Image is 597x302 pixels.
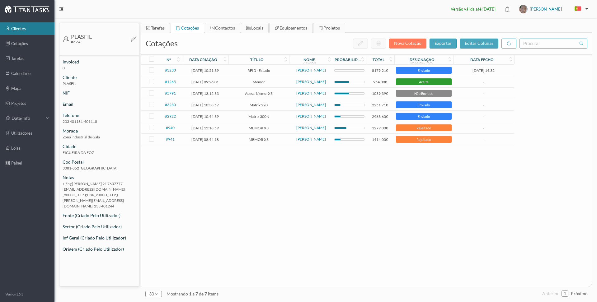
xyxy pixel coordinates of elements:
[571,291,588,296] span: próximo
[323,25,340,30] span: projetos
[455,114,513,119] span: -
[542,291,559,296] span: anterior
[397,103,451,107] span: enviado
[181,25,199,30] span: cotações
[562,289,568,298] a: 1
[368,137,393,142] span: 1414.00€
[519,5,528,13] img: txTsP8FTIqgEhwJwtkAAAAASUVORK5CYII=
[183,114,227,119] span: [DATE] 10:44:39
[368,68,393,73] span: 8179.21€
[296,68,326,72] a: [PERSON_NAME]
[192,291,195,296] span: a
[397,115,451,118] span: enviado
[59,81,139,90] span: PLASFIL
[183,126,227,130] span: [DATE] 15:18:59
[368,91,393,96] span: 1039.39€
[6,292,23,297] p: Version 1.0.1
[230,126,288,130] span: MEMOR X3
[397,80,451,84] span: aceite
[373,57,384,62] div: total
[519,39,587,49] input: procurar
[472,68,495,73] span: [DATE] 14:32
[280,25,307,30] span: equipamentos
[208,291,219,296] span: items
[303,57,315,62] div: nome
[59,90,139,96] div: NIF
[151,25,165,30] span: tarefas
[303,61,316,64] div: utilizador
[397,138,451,141] span: rejeitado
[59,181,139,212] span: + Eng [PERSON_NAME] 91 7637777 [EMAIL_ADDRESS][DOMAIN_NAME] _x000D_ + Eng Elsa _x000D_ + Eng. [PE...
[71,34,92,39] div: PLASFIL
[455,126,513,130] span: -
[397,92,451,95] span: não enviado
[165,114,176,118] span: #2922
[154,292,158,296] i: icon: down
[503,5,511,13] i: icon: bell
[59,58,139,65] div: invoiced
[397,69,451,72] span: enviado
[59,101,139,107] div: email
[5,5,49,13] img: Logo
[188,291,192,296] span: 1
[167,291,188,296] span: mostrando
[455,91,513,96] span: -
[183,103,227,107] span: [DATE] 10:38:57
[562,290,568,297] li: 1
[411,61,433,64] div: status de cotação
[296,79,326,84] a: [PERSON_NAME]
[542,289,559,299] li: Página Anterior
[470,57,494,62] div: data fecho
[204,291,208,296] span: 7
[195,291,199,296] span: 7
[230,114,288,119] span: Matrix 300N
[455,80,513,84] span: -
[455,137,513,142] span: -
[430,39,457,49] button: exportar
[165,102,176,107] span: #3230
[230,91,288,96] span: Acess. MemorX3
[189,57,217,62] div: data criação
[571,289,588,299] li: Página Seguinte
[59,165,139,174] span: 3081-852 [GEOGRAPHIC_DATA]
[183,91,227,96] span: [DATE] 13:12:33
[59,235,139,241] div: Inf Geral (criado pelo utilizador)
[59,74,139,81] div: cliente
[199,291,204,296] span: de
[230,103,288,107] span: Matrix 220
[579,41,584,46] i: icon: search
[296,102,326,107] a: [PERSON_NAME]
[368,103,393,107] span: 2251.71€
[146,39,178,48] span: cotações
[59,128,139,134] div: morada
[230,137,288,142] span: MEMOR X3
[59,246,139,252] div: Origem (criado pelo utilizador)
[12,115,43,121] span: data/info
[71,40,80,44] span: #2564
[296,137,326,142] a: [PERSON_NAME]
[59,7,63,11] i: icon: menu-fold
[368,114,393,119] span: 2963.60€
[335,57,361,62] div: probabilidade
[460,39,498,49] button: editar colunas
[166,125,175,130] span: #940
[59,223,139,230] div: Sector (criado pelo utilizador)
[59,134,139,143] span: Zona industrial de Gala
[165,79,176,84] span: #1265
[389,39,426,49] button: nova cotação
[230,68,288,73] span: RFID - Estudo
[183,137,227,142] span: [DATE] 08:44:18
[296,125,326,130] a: [PERSON_NAME]
[410,57,435,62] div: designação
[250,57,264,62] div: título
[59,150,139,159] span: FIGUEIRA DA FOZ
[570,4,591,14] button: PT
[59,65,139,74] span: 0
[166,137,175,142] span: #941
[183,80,227,84] span: [DATE] 09:26:01
[296,91,326,95] a: [PERSON_NAME]
[59,174,139,181] div: notas
[59,112,139,118] div: telefone
[167,57,171,62] div: nº
[59,143,139,150] div: cidade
